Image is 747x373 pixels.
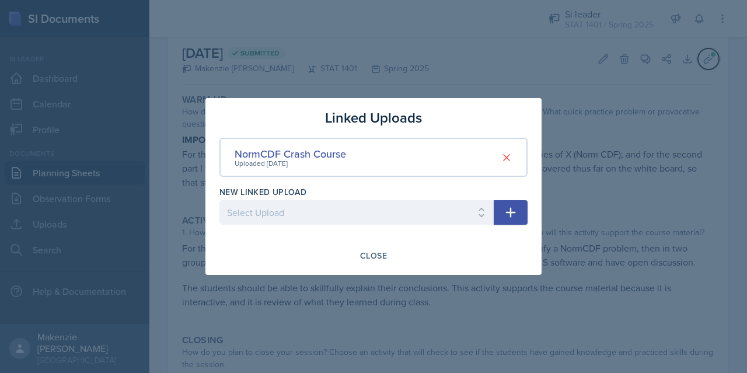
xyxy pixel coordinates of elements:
[352,246,395,266] button: Close
[360,251,387,260] div: Close
[235,146,346,162] div: NormCDF Crash Course
[219,186,306,198] label: New Linked Upload
[325,107,422,128] h3: Linked Uploads
[235,158,346,169] div: Uploaded [DATE]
